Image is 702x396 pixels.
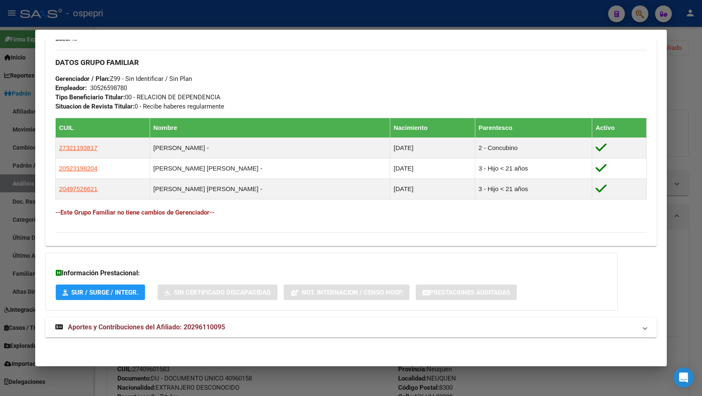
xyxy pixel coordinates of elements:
td: [DATE] [390,158,475,179]
div: 30526598780 [90,83,127,93]
td: [PERSON_NAME] - [150,138,390,158]
strong: Tipo Beneficiario Titular: [55,93,125,101]
span: 27321193817 [59,144,98,151]
td: 2 - Concubino [475,138,592,158]
button: Not. Internacion / Censo Hosp. [284,285,409,300]
span: Not. Internacion / Censo Hosp. [302,289,403,296]
span: SUR / SURGE / INTEGR. [71,289,138,296]
td: [PERSON_NAME] [PERSON_NAME] - [150,179,390,199]
div: Open Intercom Messenger [674,368,694,388]
th: Activo [592,118,647,138]
span: Sin Certificado Discapacidad [174,289,271,296]
strong: Empleador: [55,84,87,92]
span: 20523198204 [59,165,98,172]
mat-expansion-panel-header: Aportes y Contribuciones del Afiliado: 20296110095 [45,317,657,337]
span: Prestaciones Auditadas [430,289,510,296]
button: Sin Certificado Discapacidad [158,285,277,300]
td: [PERSON_NAME] [PERSON_NAME] - [150,158,390,179]
span: 00 - RELACION DE DEPENDENCIA [55,93,220,101]
span: 20497526621 [59,185,98,192]
span: Aportes y Contribuciones del Afiliado: 20296110095 [68,323,225,331]
th: Parentesco [475,118,592,138]
td: [DATE] [390,179,475,199]
button: Prestaciones Auditadas [416,285,517,300]
h3: DATOS GRUPO FAMILIAR [55,58,647,67]
td: 3 - Hijo < 21 años [475,158,592,179]
button: SUR / SURGE / INTEGR. [56,285,145,300]
strong: Gerenciador / Plan: [55,75,110,83]
th: CUIL [55,118,150,138]
td: 3 - Hijo < 21 años [475,179,592,199]
th: Nacimiento [390,118,475,138]
th: Nombre [150,118,390,138]
h3: Información Prestacional: [56,268,607,278]
td: [DATE] [390,138,475,158]
span: 0 - Recibe haberes regularmente [55,103,224,110]
strong: Situacion de Revista Titular: [55,103,135,110]
h4: --Este Grupo Familiar no tiene cambios de Gerenciador-- [55,208,647,217]
span: Z99 - Sin Identificar / Sin Plan [55,75,192,83]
